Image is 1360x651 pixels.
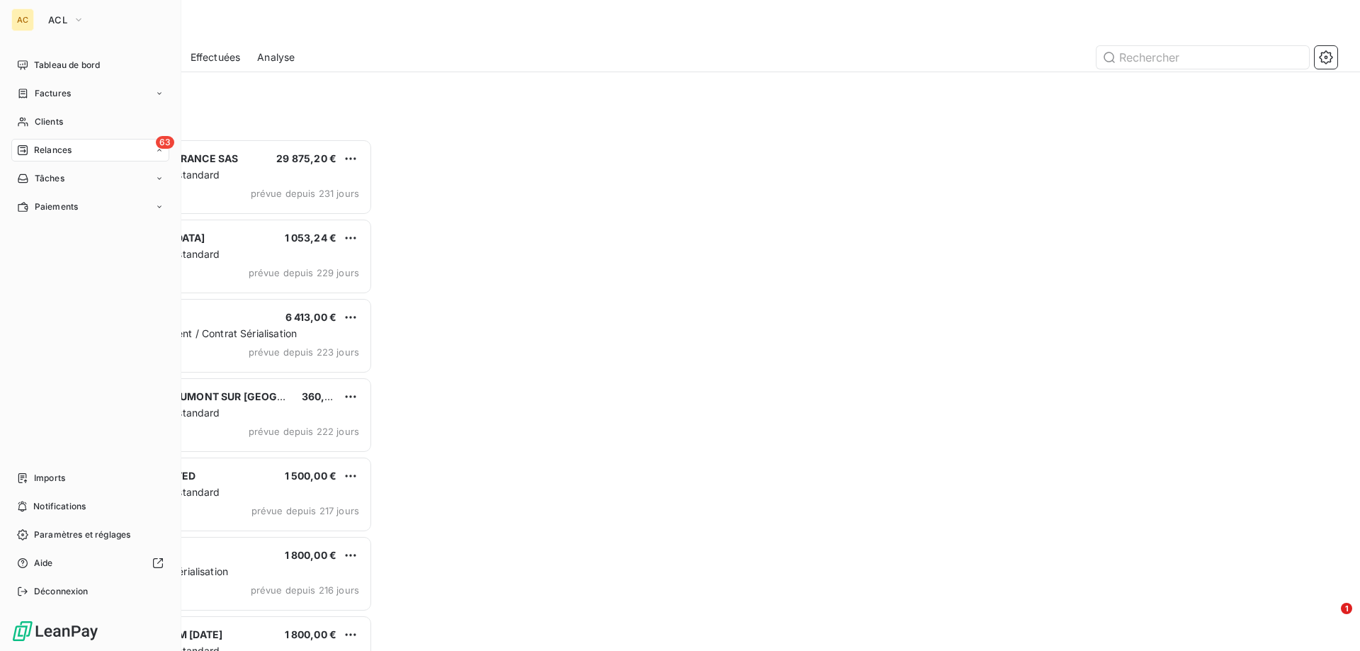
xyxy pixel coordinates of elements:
[1312,603,1346,637] iframe: Intercom live chat
[100,390,348,402] span: C.H. LOCAL BEAUMONT SUR [GEOGRAPHIC_DATA]
[34,144,72,157] span: Relances
[35,87,71,100] span: Factures
[251,505,359,516] span: prévue depuis 217 jours
[1096,46,1309,69] input: Rechercher
[35,200,78,213] span: Paiements
[285,232,337,244] span: 1 053,24 €
[34,585,89,598] span: Déconnexion
[1341,603,1352,614] span: 1
[249,267,359,278] span: prévue depuis 229 jours
[35,115,63,128] span: Clients
[35,172,64,185] span: Tâches
[68,139,373,651] div: grid
[302,390,347,402] span: 360,00 €
[285,311,337,323] span: 6 413,00 €
[11,9,34,31] div: AC
[257,50,295,64] span: Analyse
[34,528,130,541] span: Paramètres et réglages
[11,620,99,642] img: Logo LeanPay
[34,59,100,72] span: Tableau de bord
[285,470,337,482] span: 1 500,00 €
[285,628,337,640] span: 1 800,00 €
[48,14,67,26] span: ACL
[249,346,359,358] span: prévue depuis 223 jours
[191,50,241,64] span: Effectuées
[11,552,169,574] a: Aide
[33,500,86,513] span: Notifications
[251,188,359,199] span: prévue depuis 231 jours
[285,549,337,561] span: 1 800,00 €
[101,327,297,339] span: Plan Non-Adhérent / Contrat Sérialisation
[156,136,174,149] span: 63
[34,557,53,570] span: Aide
[34,472,65,485] span: Imports
[276,152,336,164] span: 29 875,20 €
[249,426,359,437] span: prévue depuis 222 jours
[251,584,359,596] span: prévue depuis 216 jours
